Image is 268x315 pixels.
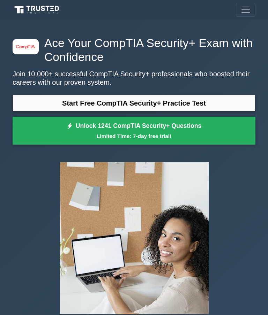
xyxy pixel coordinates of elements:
a: Start Free CompTIA Security+ Practice Test [13,95,255,112]
button: Toggle navigation [236,3,255,17]
p: Join 10,000+ successful CompTIA Security+ professionals who boosted their careers with our proven... [13,70,255,86]
a: Unlock 1241 CompTIA Security+ QuestionsLimited Time: 7-day free trial! [13,117,255,145]
h1: Ace Your CompTIA Security+ Exam with Confidence [13,36,255,64]
small: Limited Time: 7-day free trial! [21,132,247,140]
